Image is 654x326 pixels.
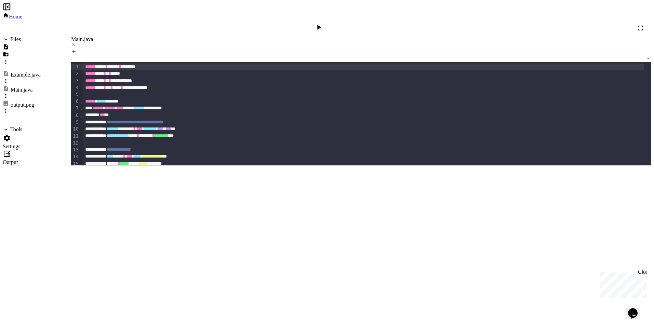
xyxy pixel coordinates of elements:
[80,98,83,104] span: Fold line
[11,102,34,108] div: output.png
[3,144,41,150] div: Settings
[71,126,80,133] div: 10
[9,14,22,19] span: Home
[3,159,41,165] div: Output
[71,36,651,49] div: Main.java
[71,112,80,119] div: 8
[71,161,80,167] div: 15
[11,87,32,93] div: Main.java
[3,14,22,19] a: Home
[71,36,651,42] div: Main.java
[71,133,80,140] div: 11
[71,105,80,112] div: 7
[71,70,80,77] div: 2
[71,64,80,70] div: 1
[10,126,22,133] div: Tools
[80,112,83,118] span: Fold line
[3,3,47,43] div: Chat with us now!Close
[11,72,41,78] div: Example.java
[71,84,80,91] div: 4
[625,299,647,319] iframe: chat widget
[71,153,80,160] div: 14
[71,78,80,84] div: 3
[71,119,80,126] div: 9
[71,98,80,105] div: 6
[71,140,80,147] div: 12
[10,36,21,42] div: Files
[597,269,647,298] iframe: chat widget
[71,91,80,98] div: 5
[80,105,83,111] span: Fold line
[71,147,80,153] div: 13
